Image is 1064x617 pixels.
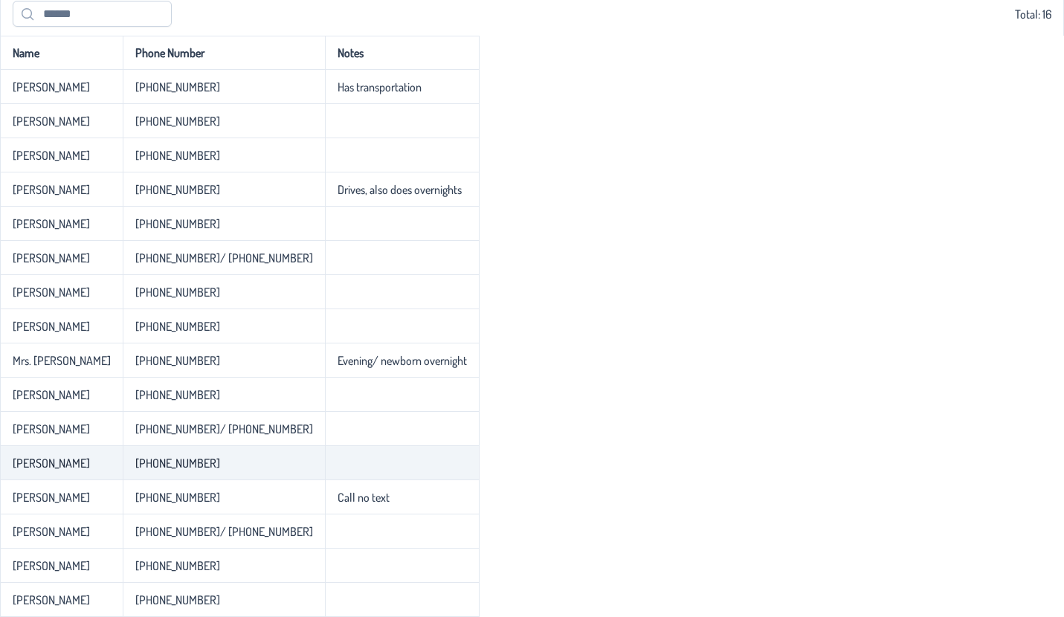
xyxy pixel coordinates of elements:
p-celleditor: [PERSON_NAME] [13,80,90,94]
p-celleditor: [PERSON_NAME] [13,490,90,505]
p-celleditor: [PHONE_NUMBER] [135,285,220,300]
p-celleditor: Call no text [338,490,390,505]
p-celleditor: [PERSON_NAME] [13,558,90,573]
p-celleditor: [PHONE_NUMBER] [135,114,220,129]
p-celleditor: Evening/ newborn overnight [338,353,467,368]
p-celleditor: [PHONE_NUMBER] [135,216,220,231]
p-celleditor: [PHONE_NUMBER] [135,319,220,334]
p-celleditor: [PERSON_NAME] [13,148,90,163]
p-celleditor: Mrs. [PERSON_NAME] [13,353,111,368]
p-celleditor: [PERSON_NAME] [13,387,90,402]
th: Phone Number [123,36,325,70]
p-celleditor: [PHONE_NUMBER]/ [PHONE_NUMBER] [135,421,313,436]
p-celleditor: [PERSON_NAME] [13,319,90,334]
div: Total: 16 [13,1,1051,27]
p-celleditor: [PERSON_NAME] [13,456,90,471]
th: Notes [325,36,480,70]
p-celleditor: [PHONE_NUMBER] [135,387,220,402]
p-celleditor: [PHONE_NUMBER] [135,592,220,607]
p-celleditor: [PHONE_NUMBER] [135,80,220,94]
p-celleditor: [PERSON_NAME] [13,285,90,300]
p-celleditor: [PHONE_NUMBER] [135,182,220,197]
p-celleditor: [PHONE_NUMBER]/ [PHONE_NUMBER] [135,251,313,265]
p-celleditor: [PERSON_NAME] [13,592,90,607]
p-celleditor: [PERSON_NAME] [13,114,90,129]
p-celleditor: Drives, also does overnights [338,182,462,197]
p-celleditor: [PERSON_NAME] [13,251,90,265]
p-celleditor: [PERSON_NAME] [13,421,90,436]
p-celleditor: [PERSON_NAME] [13,524,90,539]
p-celleditor: [PHONE_NUMBER]/ [PHONE_NUMBER] [135,524,313,539]
p-celleditor: Has transportation [338,80,422,94]
p-celleditor: [PERSON_NAME] [13,216,90,231]
p-celleditor: [PHONE_NUMBER] [135,148,220,163]
p-celleditor: [PHONE_NUMBER] [135,456,220,471]
p-celleditor: [PHONE_NUMBER] [135,490,220,505]
p-celleditor: [PERSON_NAME] [13,182,90,197]
p-celleditor: [PHONE_NUMBER] [135,353,220,368]
p-celleditor: [PHONE_NUMBER] [135,558,220,573]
